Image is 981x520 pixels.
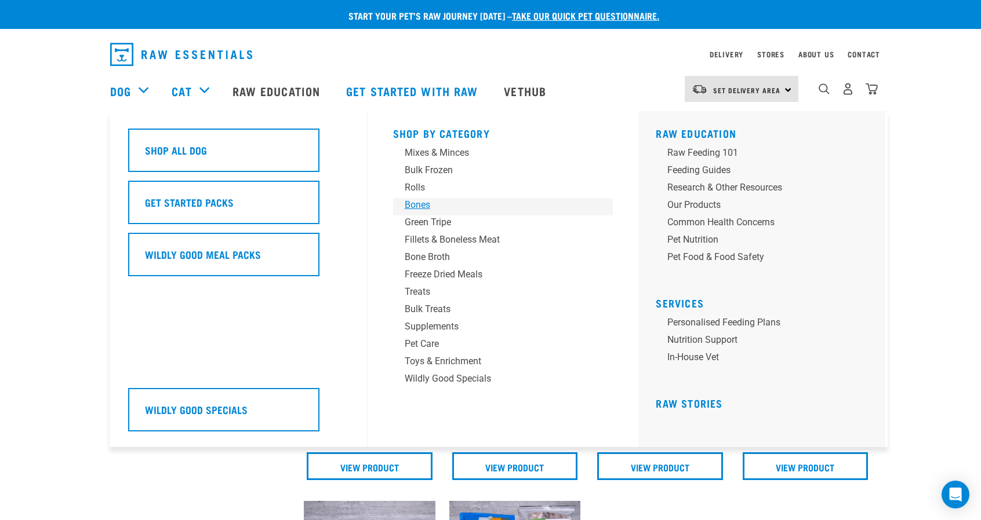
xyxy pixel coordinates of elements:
div: Bones [405,198,586,212]
a: View Product [597,452,723,480]
a: In-house vet [656,350,876,368]
h5: Shop All Dog [145,142,207,158]
a: Wildly Good Specials [393,372,613,389]
a: Pet Nutrition [656,233,876,250]
a: Wildly Good Specials [128,388,348,440]
a: Bones [393,198,613,215]
div: Our Products [667,198,848,212]
a: Wildly Good Meal Packs [128,233,348,285]
a: Shop All Dog [128,129,348,181]
a: View Product [307,452,433,480]
h5: Get Started Packs [145,195,234,210]
a: Common Health Concerns [656,215,876,233]
div: Mixes & Minces [405,146,586,160]
img: user.png [842,83,854,95]
img: home-icon-1@2x.png [819,83,830,94]
a: Dog [110,82,131,100]
div: Bulk Frozen [405,163,586,177]
img: Raw Essentials Logo [110,43,252,66]
img: van-moving.png [692,84,707,94]
a: View Product [743,452,869,480]
div: Research & Other Resources [667,181,848,195]
a: Toys & Enrichment [393,354,613,372]
a: Raw Feeding 101 [656,146,876,163]
a: Nutrition Support [656,333,876,350]
a: Pet Care [393,337,613,354]
a: take our quick pet questionnaire. [512,13,659,18]
a: Raw Education [221,68,335,114]
div: Pet Care [405,337,586,351]
h5: Shop By Category [393,127,613,137]
div: Pet Nutrition [667,233,848,247]
div: Feeding Guides [667,163,848,177]
div: Bulk Treats [405,302,586,316]
div: Bone Broth [405,250,586,264]
a: Feeding Guides [656,163,876,181]
a: Freeze Dried Meals [393,268,613,285]
a: Bulk Treats [393,302,613,320]
nav: dropdown navigation [101,38,880,71]
a: Mixes & Minces [393,146,613,163]
img: home-icon@2x.png [866,83,878,95]
a: Raw Stories [656,400,722,406]
div: Rolls [405,181,586,195]
div: Open Intercom Messenger [942,481,969,508]
div: Green Tripe [405,215,586,229]
a: View Product [452,452,578,480]
a: Green Tripe [393,215,613,233]
a: Pet Food & Food Safety [656,250,876,268]
div: Treats [405,285,586,299]
a: Raw Education [656,130,736,136]
a: Bulk Frozen [393,163,613,181]
div: Fillets & Boneless Meat [405,233,586,247]
a: Personalised Feeding Plans [656,316,876,333]
a: About Us [798,52,834,56]
a: Cat [172,82,191,100]
a: Rolls [393,181,613,198]
a: Contact [848,52,880,56]
h5: Wildly Good Specials [145,402,248,417]
a: Get Started Packs [128,181,348,233]
h5: Wildly Good Meal Packs [145,247,261,262]
a: Stores [757,52,784,56]
a: Our Products [656,198,876,215]
a: Treats [393,285,613,302]
div: Raw Feeding 101 [667,146,848,160]
div: Pet Food & Food Safety [667,250,848,264]
div: Supplements [405,320,586,334]
div: Freeze Dried Meals [405,268,586,281]
a: Vethub [492,68,561,114]
span: Set Delivery Area [713,88,780,92]
h5: Services [656,297,876,306]
div: Toys & Enrichment [405,354,586,368]
a: Get started with Raw [335,68,492,114]
a: Supplements [393,320,613,337]
a: Fillets & Boneless Meat [393,233,613,250]
a: Delivery [710,52,743,56]
a: Bone Broth [393,250,613,268]
div: Wildly Good Specials [405,372,586,386]
a: Research & Other Resources [656,181,876,198]
div: Common Health Concerns [667,215,848,229]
